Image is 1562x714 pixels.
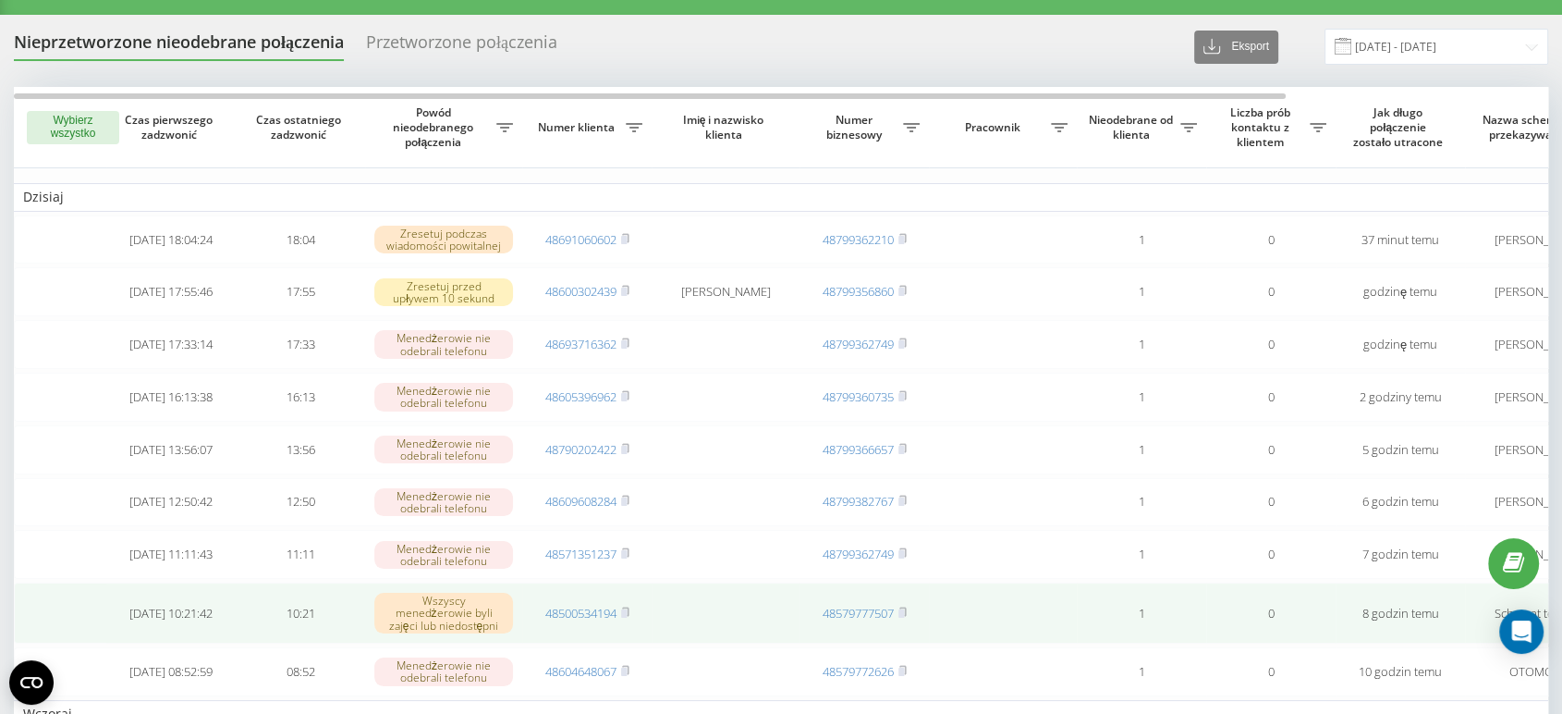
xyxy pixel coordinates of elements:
td: [DATE] 18:04:24 [106,215,236,265]
a: 48799360735 [823,388,894,405]
td: 2 godziny temu [1336,373,1465,422]
a: 48691060602 [545,231,616,248]
a: 48605396962 [545,388,616,405]
a: 48609608284 [545,493,616,510]
button: Open CMP widget [9,660,54,705]
a: 48693716362 [545,336,616,352]
span: Nieodebrane od klienta [1086,113,1180,142]
a: 48799362749 [823,336,894,352]
div: Nieprzetworzone nieodebrane połączenia [14,32,344,61]
td: 7 godzin temu [1336,530,1465,579]
td: 0 [1206,215,1336,265]
td: 16:13 [236,373,365,422]
div: Zresetuj przed upływem 10 sekund [374,278,513,306]
div: Menedżerowie nie odebrali telefonu [374,330,513,358]
td: [PERSON_NAME] [652,267,799,316]
td: 1 [1077,647,1206,696]
a: 48579777507 [823,605,894,622]
span: Czas ostatniego zadzwonić [250,113,350,142]
td: 11:11 [236,530,365,579]
td: [DATE] 17:33:14 [106,320,236,369]
a: 48604648067 [545,663,616,680]
td: [DATE] 08:52:59 [106,647,236,696]
a: 48600302439 [545,283,616,300]
span: Jak długo połączenie zostało utracone [1350,105,1450,149]
td: 0 [1206,320,1336,369]
td: 0 [1206,425,1336,474]
a: 48799382767 [823,493,894,510]
td: 1 [1077,373,1206,422]
td: 6 godzin temu [1336,478,1465,527]
td: 1 [1077,320,1206,369]
td: 0 [1206,373,1336,422]
div: Menedżerowie nie odebrali telefonu [374,541,513,569]
td: 0 [1206,478,1336,527]
td: godzinę temu [1336,267,1465,316]
a: 48571351237 [545,546,616,562]
td: 18:04 [236,215,365,265]
td: 17:55 [236,267,365,316]
div: Open Intercom Messenger [1499,609,1544,654]
td: 37 minut temu [1336,215,1465,265]
div: Menedżerowie nie odebrali telefonu [374,383,513,411]
div: Menedżerowie nie odebrali telefonu [374,658,513,685]
td: [DATE] 11:11:43 [106,530,236,579]
span: Numer klienta [531,120,626,135]
div: Zresetuj podczas wiadomości powitalnej [374,226,513,253]
td: 13:56 [236,425,365,474]
td: 1 [1077,530,1206,579]
a: 48500534194 [545,605,616,622]
span: Liczba prób kontaktu z klientem [1215,105,1310,149]
a: 48799356860 [823,283,894,300]
div: Menedżerowie nie odebrali telefonu [374,436,513,463]
span: Pracownik [938,120,1051,135]
td: 8 godzin temu [1336,583,1465,644]
span: Imię i nazwisko klienta [667,113,784,142]
td: 1 [1077,215,1206,265]
td: [DATE] 12:50:42 [106,478,236,527]
td: 17:33 [236,320,365,369]
td: 10 godzin temu [1336,647,1465,696]
span: Powód nieodebranego połączenia [374,105,496,149]
a: 48799362749 [823,546,894,562]
td: 0 [1206,647,1336,696]
td: 5 godzin temu [1336,425,1465,474]
td: [DATE] 17:55:46 [106,267,236,316]
a: 48799362210 [823,231,894,248]
td: 1 [1077,478,1206,527]
td: [DATE] 13:56:07 [106,425,236,474]
button: Wybierz wszystko [27,111,119,144]
td: 0 [1206,530,1336,579]
td: 08:52 [236,647,365,696]
td: 1 [1077,583,1206,644]
td: 1 [1077,425,1206,474]
a: 48579772626 [823,663,894,680]
td: 0 [1206,267,1336,316]
td: 0 [1206,583,1336,644]
button: Eksport [1194,31,1278,64]
td: [DATE] 10:21:42 [106,583,236,644]
td: godzinę temu [1336,320,1465,369]
td: 10:21 [236,583,365,644]
td: 12:50 [236,478,365,527]
span: Czas pierwszego zadzwonić [121,113,221,142]
td: [DATE] 16:13:38 [106,373,236,422]
div: Menedżerowie nie odebrali telefonu [374,488,513,516]
div: Wszyscy menedżerowie byli zajęci lub niedostępni [374,593,513,634]
a: 48790202422 [545,441,616,458]
span: Numer biznesowy [809,113,903,142]
a: 48799366657 [823,441,894,458]
div: Przetworzone połączenia [366,32,557,61]
td: 1 [1077,267,1206,316]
